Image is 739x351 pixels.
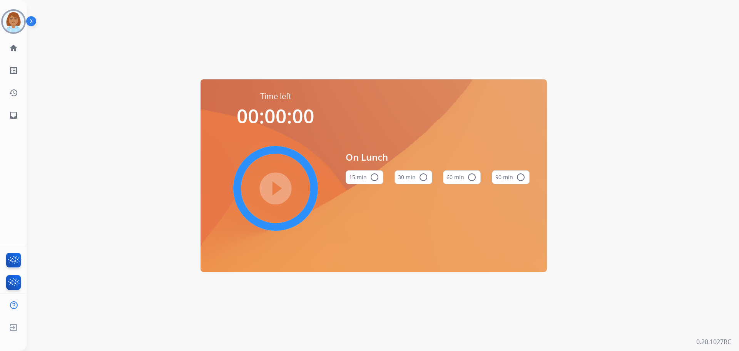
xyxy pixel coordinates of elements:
[467,173,477,182] mat-icon: radio_button_unchecked
[9,111,18,120] mat-icon: inbox
[419,173,428,182] mat-icon: radio_button_unchecked
[237,103,314,129] span: 00:00:00
[346,150,530,164] span: On Lunch
[370,173,379,182] mat-icon: radio_button_unchecked
[696,337,731,346] p: 0.20.1027RC
[260,91,291,102] span: Time left
[9,44,18,53] mat-icon: home
[346,170,383,184] button: 15 min
[492,170,530,184] button: 90 min
[3,11,24,32] img: avatar
[516,173,525,182] mat-icon: radio_button_unchecked
[395,170,432,184] button: 30 min
[443,170,481,184] button: 60 min
[9,88,18,97] mat-icon: history
[9,66,18,75] mat-icon: list_alt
